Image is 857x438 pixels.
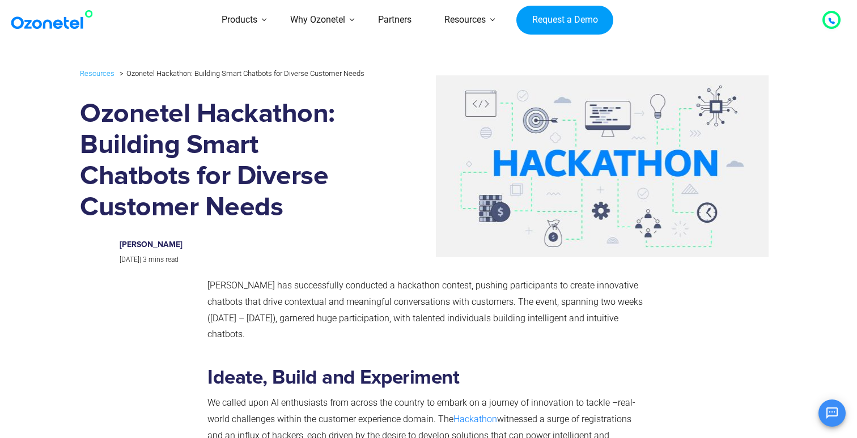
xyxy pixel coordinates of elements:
[818,399,846,427] button: Open chat
[207,368,459,388] b: Ideate, Build and Experiment
[207,397,635,424] span: We called upon AI enthusiasts from across the country to embark on a journey of innovation to tac...
[516,6,613,35] a: Request a Demo
[143,256,147,263] span: 3
[120,240,359,250] h6: [PERSON_NAME]
[379,75,769,257] img: ozonetel hackathon
[120,256,139,263] span: [DATE]
[453,414,497,424] a: Hackathon
[207,280,643,339] span: [PERSON_NAME] has successfully conducted a hackathon contest, pushing participants to create inno...
[117,66,364,80] li: Ozonetel Hackathon: Building Smart Chatbots for Diverse Customer Needs
[80,99,371,223] h1: Ozonetel Hackathon: Building Smart Chatbots for Diverse Customer Needs
[80,67,114,80] a: Resources
[120,254,359,266] p: |
[149,256,179,263] span: mins read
